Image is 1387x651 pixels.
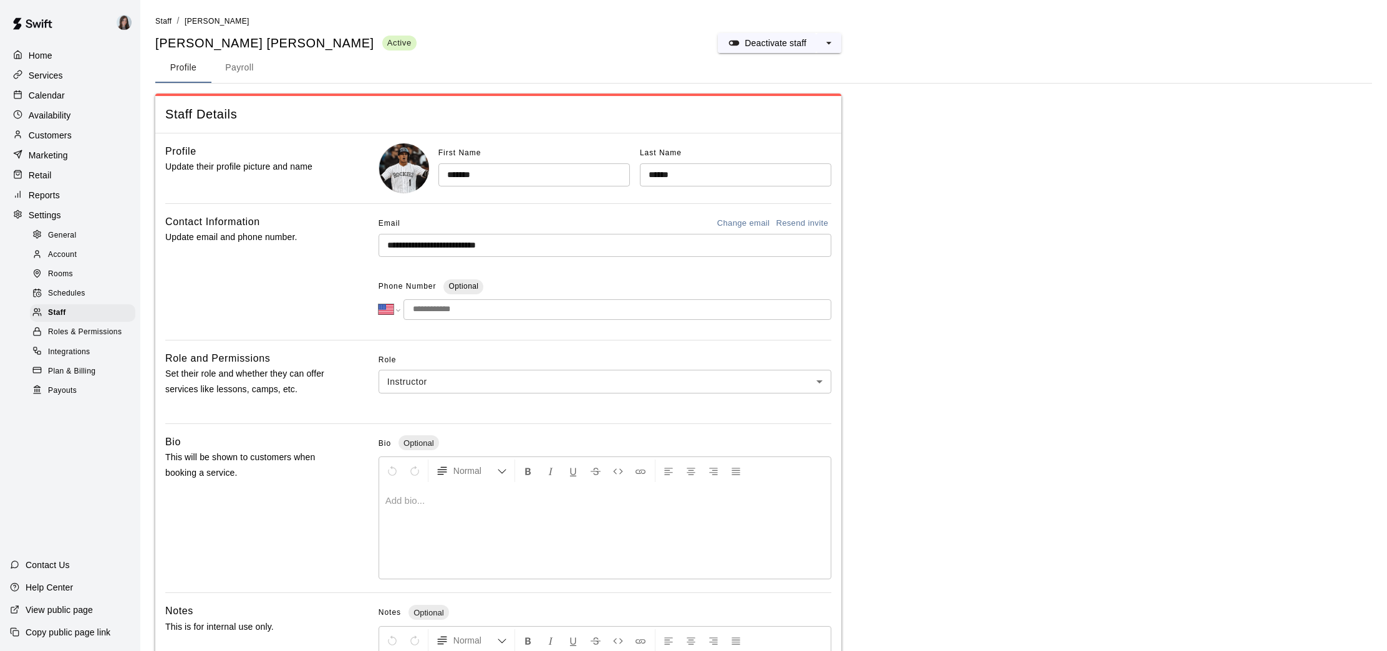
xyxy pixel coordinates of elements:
[30,227,135,244] div: General
[29,109,71,122] p: Availability
[658,460,679,482] button: Left Align
[379,277,437,297] span: Phone Number
[379,350,831,370] span: Role
[155,53,211,83] button: Profile
[10,146,130,165] a: Marketing
[30,245,140,264] a: Account
[404,460,425,482] button: Redo
[26,559,70,571] p: Contact Us
[29,129,72,142] p: Customers
[48,307,66,319] span: Staff
[30,344,135,361] div: Integrations
[10,66,130,85] a: Services
[725,460,747,482] button: Justify Align
[165,106,831,123] span: Staff Details
[816,33,841,53] button: select merge strategy
[48,365,95,378] span: Plan & Billing
[703,460,724,482] button: Right Align
[431,460,512,482] button: Formatting Options
[30,323,140,342] a: Roles & Permissions
[211,53,268,83] button: Payroll
[563,460,584,482] button: Format Underline
[26,626,110,639] p: Copy public page link
[585,460,606,482] button: Format Strikethrough
[448,282,478,291] span: Optional
[30,381,140,400] a: Payouts
[48,287,85,300] span: Schedules
[29,69,63,82] p: Services
[30,324,135,341] div: Roles & Permissions
[155,35,417,52] div: [PERSON_NAME] [PERSON_NAME]
[10,106,130,125] div: Availability
[26,604,93,616] p: View public page
[155,17,172,26] span: Staff
[379,143,429,193] img: Brandon Barnes
[155,14,1372,28] nav: breadcrumb
[718,33,816,53] button: Deactivate staff
[30,342,140,362] a: Integrations
[30,284,140,304] a: Schedules
[379,214,400,234] span: Email
[155,53,1372,83] div: staff form tabs
[640,148,682,157] span: Last Name
[185,17,249,26] span: [PERSON_NAME]
[29,209,61,221] p: Settings
[714,214,773,233] button: Change email
[30,226,140,245] a: General
[48,346,90,359] span: Integrations
[408,608,448,617] span: Optional
[29,169,52,181] p: Retail
[607,460,629,482] button: Insert Code
[453,634,497,647] span: Normal
[10,86,130,105] a: Calendar
[165,603,193,619] h6: Notes
[117,15,132,30] img: Renee Ramos
[438,148,481,157] span: First Name
[48,385,77,397] span: Payouts
[29,149,68,162] p: Marketing
[10,46,130,65] a: Home
[165,214,260,230] h6: Contact Information
[48,268,73,281] span: Rooms
[165,434,181,450] h6: Bio
[155,16,172,26] a: Staff
[382,37,417,48] span: Active
[26,581,73,594] p: Help Center
[165,229,339,245] p: Update email and phone number.
[382,460,403,482] button: Undo
[30,304,140,323] a: Staff
[165,350,270,367] h6: Role and Permissions
[30,382,135,400] div: Payouts
[165,450,339,481] p: This will be shown to customers when booking a service.
[379,608,401,617] span: Notes
[165,159,339,175] p: Update their profile picture and name
[379,439,391,448] span: Bio
[540,460,561,482] button: Format Italics
[30,285,135,302] div: Schedules
[10,166,130,185] a: Retail
[10,126,130,145] a: Customers
[48,229,77,242] span: General
[680,460,702,482] button: Center Align
[48,249,77,261] span: Account
[30,266,135,283] div: Rooms
[30,265,140,284] a: Rooms
[518,460,539,482] button: Format Bold
[630,460,651,482] button: Insert Link
[718,33,841,53] div: split button
[10,186,130,205] a: Reports
[176,14,179,27] li: /
[745,37,806,49] p: Deactivate staff
[10,206,130,224] a: Settings
[379,370,831,393] div: Instructor
[30,304,135,322] div: Staff
[29,89,65,102] p: Calendar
